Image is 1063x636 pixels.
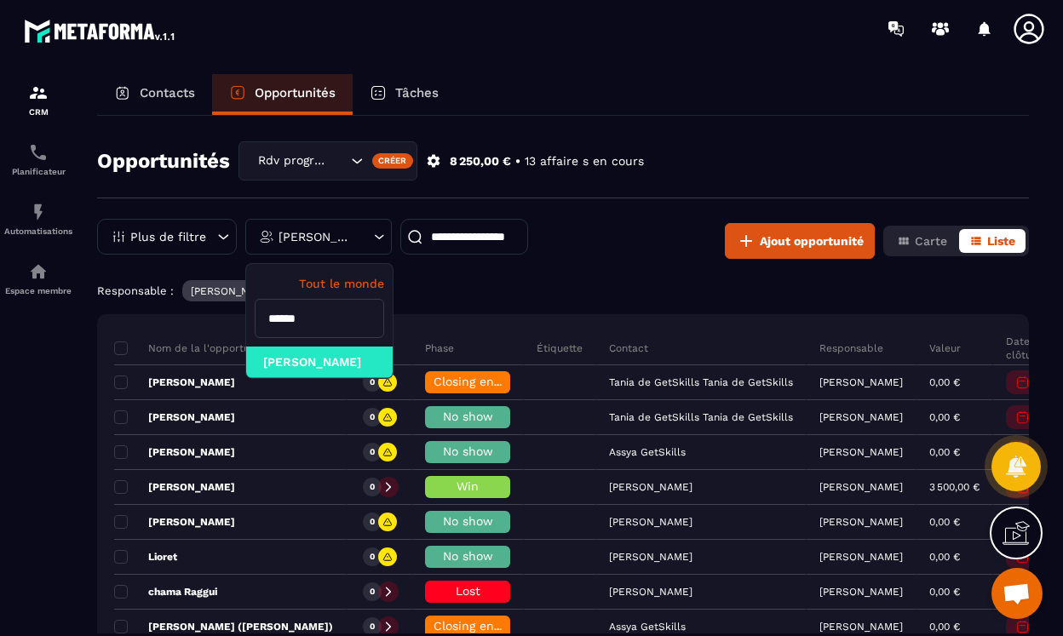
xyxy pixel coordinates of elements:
a: automationsautomationsEspace membre [4,249,72,308]
p: 0 [370,516,375,528]
span: No show [443,514,493,528]
span: Liste [987,234,1015,248]
p: • [515,153,520,169]
p: Nom de la l'opportunité [114,341,268,355]
p: 0 [370,551,375,563]
a: schedulerschedulerPlanificateur [4,129,72,189]
p: [PERSON_NAME] [819,621,903,633]
p: Tout le monde [255,277,384,290]
p: [PERSON_NAME] ([PERSON_NAME]) [114,620,333,633]
p: Responsable : [97,284,174,297]
button: Ajout opportunité [725,223,875,259]
p: 0,00 € [929,586,960,598]
p: [PERSON_NAME] [819,446,903,458]
div: Créer [372,153,414,169]
p: 0 [370,446,375,458]
p: CRM [4,107,72,117]
a: Ouvrir le chat [991,568,1043,619]
span: No show [443,549,493,563]
p: [PERSON_NAME] [819,551,903,563]
button: Liste [959,229,1026,253]
p: chama Raggui [114,585,217,599]
span: No show [443,410,493,423]
input: Search for option [330,152,347,170]
p: Contact [609,341,648,355]
a: automationsautomationsAutomatisations [4,189,72,249]
img: scheduler [28,142,49,163]
span: Closing en cours [434,375,531,388]
p: Planificateur [4,167,72,176]
img: logo [24,15,177,46]
p: Tâches [395,85,439,100]
img: automations [28,261,49,282]
button: Carte [887,229,957,253]
img: formation [28,83,49,103]
span: Closing en cours [434,619,531,633]
p: Responsable [819,341,883,355]
p: 0,00 € [929,376,960,388]
h2: Opportunités [97,144,230,178]
span: Lost [456,584,480,598]
p: 8 250,00 € [450,153,511,169]
p: 0 [370,376,375,388]
span: Rdv programmé [254,152,330,170]
p: Étiquette [537,341,583,355]
p: 0 [370,621,375,633]
p: Valeur [929,341,961,355]
a: Opportunités [212,74,353,115]
p: 3 500,00 € [929,481,980,493]
p: Phase [425,341,454,355]
p: Lioret [114,550,177,564]
p: 0 [370,586,375,598]
p: 0,00 € [929,551,960,563]
p: [PERSON_NAME] [191,285,274,297]
span: Carte [915,234,947,248]
p: [PERSON_NAME] [114,375,235,389]
p: [PERSON_NAME] [819,586,903,598]
p: Espace membre [4,286,72,295]
p: [PERSON_NAME] [114,480,235,494]
p: 0,00 € [929,621,960,633]
p: Automatisations [4,226,72,236]
li: [PERSON_NAME] [246,347,393,378]
p: [PERSON_NAME] [819,481,903,493]
p: [PERSON_NAME] [114,445,235,459]
p: Contacts [140,85,195,100]
p: [PERSON_NAME] [819,376,903,388]
p: Opportunités [255,85,336,100]
p: 0 [370,481,375,493]
a: Tâches [353,74,456,115]
div: Search for option [238,141,417,180]
span: Win [457,479,479,493]
span: No show [443,444,493,458]
p: [PERSON_NAME] [114,410,235,424]
span: Ajout opportunité [760,232,864,249]
p: [PERSON_NAME] [279,231,354,243]
p: [PERSON_NAME] [819,411,903,423]
p: 0,00 € [929,446,960,458]
img: automations [28,202,49,222]
a: formationformationCRM [4,70,72,129]
p: 0 [370,411,375,423]
p: [PERSON_NAME] [819,516,903,528]
p: 0,00 € [929,516,960,528]
p: Plus de filtre [130,231,206,243]
p: [PERSON_NAME] [114,515,235,529]
a: Contacts [97,74,212,115]
p: 0,00 € [929,411,960,423]
p: 13 affaire s en cours [525,153,644,169]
